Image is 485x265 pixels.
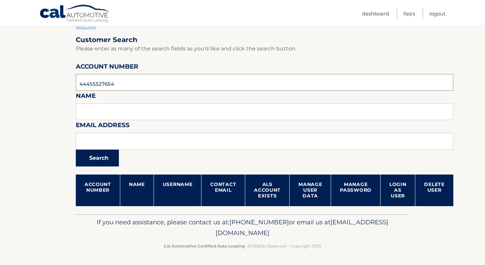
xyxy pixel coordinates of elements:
th: Login as User [380,175,415,206]
th: Name [120,175,154,206]
th: Account Number [76,175,120,206]
p: - All Rights Reserved - Copyright 2025 [80,242,405,250]
label: Email Address [76,120,130,132]
th: Username [154,175,201,206]
th: Manage Password [331,175,381,206]
a: Cal Automotive [39,4,110,24]
th: ALS Account Exists [245,175,290,206]
h2: Customer Search [76,36,453,44]
p: If you need assistance, please contact us at: or email us at [80,217,405,238]
label: Name [76,91,96,103]
p: Please enter as many of the search fields as you'd like and click the search button. [76,44,453,53]
a: Dashboard [362,8,389,19]
a: Logout [429,8,446,19]
th: Manage User Data [290,175,331,206]
strong: Cal Automotive Certified Auto Leasing [164,243,245,249]
th: Contact Email [201,175,245,206]
label: Account Number [76,62,138,74]
button: Search [76,150,119,166]
a: FAQ's [403,8,415,19]
span: [EMAIL_ADDRESS][DOMAIN_NAME] [216,218,388,237]
span: [PHONE_NUMBER] [229,218,289,226]
th: Delete User [415,175,453,206]
div: | | | | | | | | [76,20,453,214]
